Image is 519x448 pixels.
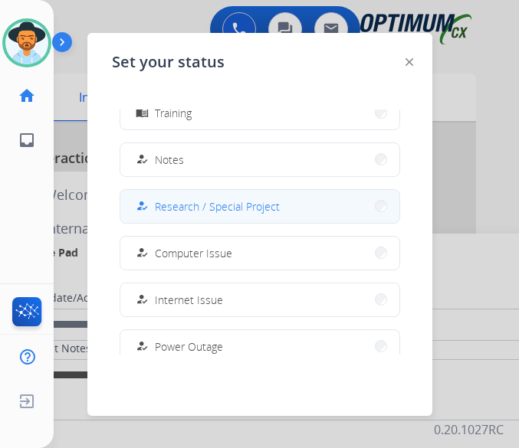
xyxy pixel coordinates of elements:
mat-icon: menu_book [135,106,148,119]
img: close-button [406,58,413,66]
span: Power Outage [155,338,223,355]
button: Research / Special Project [120,190,399,223]
mat-icon: how_to_reg [135,340,148,353]
mat-icon: home [18,87,36,105]
p: 0.20.1027RC [434,420,504,439]
mat-icon: how_to_reg [135,293,148,306]
button: Power Outage [120,330,399,363]
button: Training [120,96,399,129]
span: Set your status [112,51,225,73]
span: Training [155,105,192,121]
img: avatar [5,21,48,64]
mat-icon: how_to_reg [135,200,148,213]
span: Research / Special Project [155,198,280,214]
button: Internet Issue [120,283,399,316]
mat-icon: inbox [18,131,36,149]
mat-icon: how_to_reg [135,247,148,260]
span: Internet Issue [155,292,223,308]
span: Notes [155,152,184,168]
button: Computer Issue [120,237,399,270]
button: Notes [120,143,399,176]
mat-icon: how_to_reg [135,153,148,166]
span: Computer Issue [155,245,232,261]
